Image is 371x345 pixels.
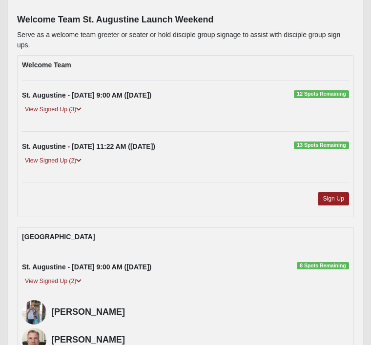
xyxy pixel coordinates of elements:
strong: St. Augustine - [DATE] 11:22 AM ([DATE]) [22,142,155,150]
a: View Signed Up (3) [22,104,84,115]
h4: Welcome Team St. Augustine Launch Weekend [17,15,354,25]
a: View Signed Up (2) [22,156,84,166]
span: 12 Spots Remaining [294,90,349,98]
strong: St. Augustine - [DATE] 9:00 AM ([DATE]) [22,91,151,99]
p: Serve as a welcome team greeter or seater or hold disciple group signage to assist with disciple ... [17,30,354,50]
strong: [GEOGRAPHIC_DATA] [22,233,95,241]
strong: St. Augustine - [DATE] 9:00 AM ([DATE]) [22,263,151,271]
strong: Welcome Team [22,61,71,69]
h4: [PERSON_NAME] [51,307,349,318]
a: Sign Up [318,192,349,205]
span: 13 Spots Remaining [294,142,349,149]
a: View Signed Up (2) [22,276,84,286]
img: Bryson Hendricks [22,300,46,325]
span: 8 Spots Remaining [297,262,349,270]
